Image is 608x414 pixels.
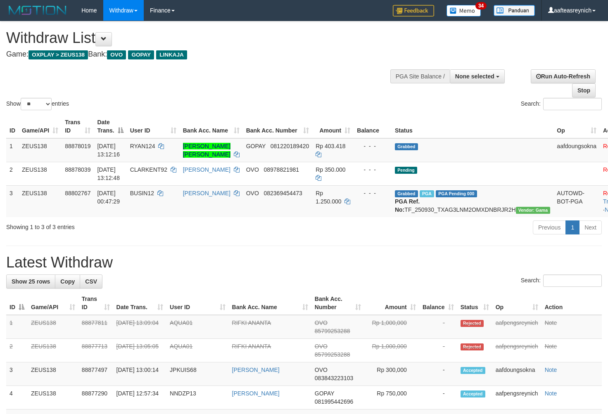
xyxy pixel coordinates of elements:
td: aafpengsreynich [492,315,541,339]
td: 88877713 [78,339,113,362]
div: Showing 1 to 3 of 3 entries [6,220,247,231]
span: OVO [315,367,328,373]
th: Trans ID: activate to sort column ascending [62,115,94,138]
span: Copy 081220189420 to clipboard [271,143,309,149]
th: Game/API: activate to sort column ascending [28,291,78,315]
td: TF_250930_TXAG3LNM2OMXDNBRJR2H [392,185,553,217]
a: [PERSON_NAME] [183,166,230,173]
td: AUTOWD-BOT-PGA [553,185,600,217]
th: Op: activate to sort column ascending [553,115,600,138]
a: Show 25 rows [6,274,55,289]
span: RYAN124 [130,143,155,149]
td: ZEUS138 [28,315,78,339]
span: Vendor URL: https://trx31.1velocity.biz [516,207,551,214]
td: ZEUS138 [28,362,78,386]
td: [DATE] 12:57:34 [113,386,167,409]
b: PGA Ref. No: [395,198,420,213]
a: Stop [572,83,596,97]
td: ZEUS138 [28,386,78,409]
td: ZEUS138 [28,339,78,362]
th: Balance: activate to sort column ascending [419,291,457,315]
td: 1 [6,315,28,339]
a: Note [545,367,557,373]
a: Previous [533,220,566,234]
span: BUSIN12 [130,190,154,196]
a: Copy [55,274,80,289]
td: Rp 300,000 [364,362,419,386]
a: [PERSON_NAME] [183,190,230,196]
img: Feedback.jpg [393,5,434,17]
td: 2 [6,162,19,185]
td: - [419,362,457,386]
h4: Game: Bank: [6,50,397,59]
span: None selected [455,73,494,80]
th: Bank Acc. Number: activate to sort column ascending [311,291,364,315]
span: Copy 85799253288 to clipboard [315,328,350,334]
span: [DATE] 13:12:16 [97,143,120,158]
td: 3 [6,185,19,217]
th: User ID: activate to sort column ascending [166,291,228,315]
a: 1 [565,220,579,234]
img: Button%20Memo.svg [446,5,481,17]
div: - - - [357,166,388,174]
th: Status [392,115,553,138]
td: 3 [6,362,28,386]
td: NNDZP13 [166,386,228,409]
th: Trans ID: activate to sort column ascending [78,291,113,315]
td: - [419,339,457,362]
span: CSV [85,278,97,285]
th: Game/API: activate to sort column ascending [19,115,62,138]
td: AQUA01 [166,315,228,339]
span: Grabbed [395,143,418,150]
span: Copy 082369454473 to clipboard [264,190,302,196]
span: Pending [395,167,417,174]
th: Balance [354,115,392,138]
td: 88877497 [78,362,113,386]
span: [DATE] 00:47:29 [97,190,120,205]
span: Accepted [461,390,485,397]
td: AQUA01 [166,339,228,362]
span: GOPAY [128,50,154,59]
h1: Latest Withdraw [6,254,602,271]
input: Search: [543,274,602,287]
a: RIFKI ANANTA [232,319,271,326]
span: OVO [246,166,259,173]
a: Note [545,390,557,397]
th: Op: activate to sort column ascending [492,291,541,315]
a: [PERSON_NAME] [232,367,280,373]
a: [PERSON_NAME] [232,390,280,397]
span: Copy 08978821981 to clipboard [264,166,299,173]
span: Rejected [461,343,484,350]
td: ZEUS138 [19,138,62,162]
img: MOTION_logo.png [6,4,69,17]
span: Copy 85799253288 to clipboard [315,351,350,358]
span: CLARKENT92 [130,166,167,173]
td: 1 [6,138,19,162]
span: OVO [246,190,259,196]
span: Show 25 rows [12,278,50,285]
th: ID [6,115,19,138]
td: - [419,315,457,339]
td: 4 [6,386,28,409]
img: panduan.png [494,5,535,16]
span: 88802767 [65,190,90,196]
td: aafpengsreynich [492,339,541,362]
th: Bank Acc. Name: activate to sort column ascending [180,115,243,138]
td: [DATE] 13:00:14 [113,362,167,386]
span: GOPAY [246,143,266,149]
td: [DATE] 13:09:04 [113,315,167,339]
span: Rp 403.418 [316,143,345,149]
a: CSV [80,274,102,289]
th: Bank Acc. Name: activate to sort column ascending [229,291,311,315]
div: - - - [357,189,388,197]
td: aafpengsreynich [492,386,541,409]
a: Note [545,319,557,326]
th: ID: activate to sort column descending [6,291,28,315]
th: Date Trans.: activate to sort column descending [94,115,126,138]
td: Rp 1,000,000 [364,315,419,339]
div: PGA Site Balance / [390,69,450,83]
label: Show entries [6,98,69,110]
a: RIFKI ANANTA [232,343,271,350]
a: [PERSON_NAME] [PERSON_NAME] [183,143,230,158]
span: Rp 350.000 [316,166,345,173]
